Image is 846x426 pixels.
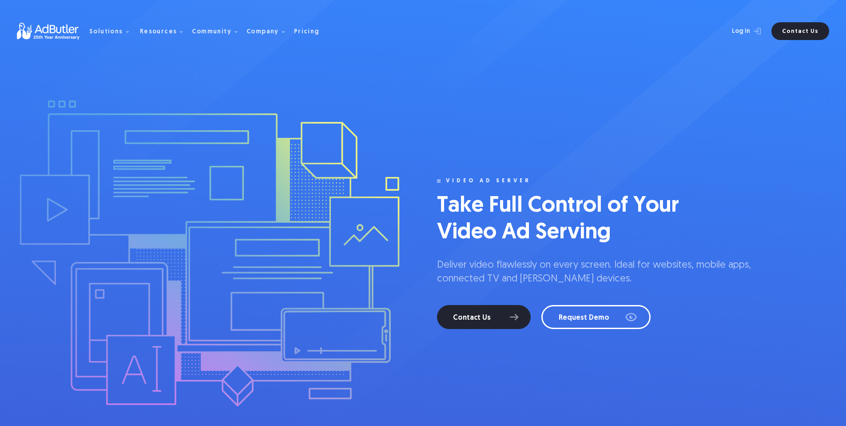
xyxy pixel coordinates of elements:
[437,305,531,329] a: Contact Us
[89,29,123,35] div: Solutions
[437,259,773,286] p: Deliver video flawlessly on every screen. Ideal for websites, mobile apps, connected TV and [PERS...
[446,178,531,184] div: video ad server
[771,22,829,40] a: Contact Us
[437,193,703,246] h1: Take Full Control of Your Video Ad Serving
[541,305,651,329] a: Request Demo
[294,29,320,35] div: Pricing
[708,22,766,40] a: Log In
[246,29,279,35] div: Company
[140,29,177,35] div: Resources
[192,29,231,35] div: Community
[294,27,327,35] a: Pricing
